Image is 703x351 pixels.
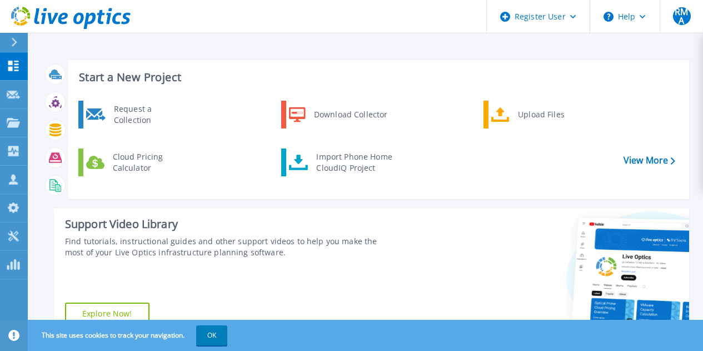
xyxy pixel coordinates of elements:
div: Request a Collection [108,103,190,126]
div: Cloud Pricing Calculator [107,151,190,174]
a: Request a Collection [78,101,192,128]
a: View More [624,155,675,166]
span: This site uses cookies to track your navigation. [31,325,227,345]
div: Support Video Library [65,217,395,231]
div: Download Collector [308,103,392,126]
div: Upload Files [512,103,595,126]
h3: Start a New Project [79,71,675,83]
a: Download Collector [281,101,395,128]
div: Import Phone Home CloudIQ Project [311,151,397,174]
a: Explore Now! [65,303,149,325]
a: Upload Files [483,101,597,128]
button: OK [196,325,227,345]
a: Cloud Pricing Calculator [78,149,192,176]
span: RMA [673,7,691,25]
div: Find tutorials, instructional guides and other support videos to help you make the most of your L... [65,236,395,258]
